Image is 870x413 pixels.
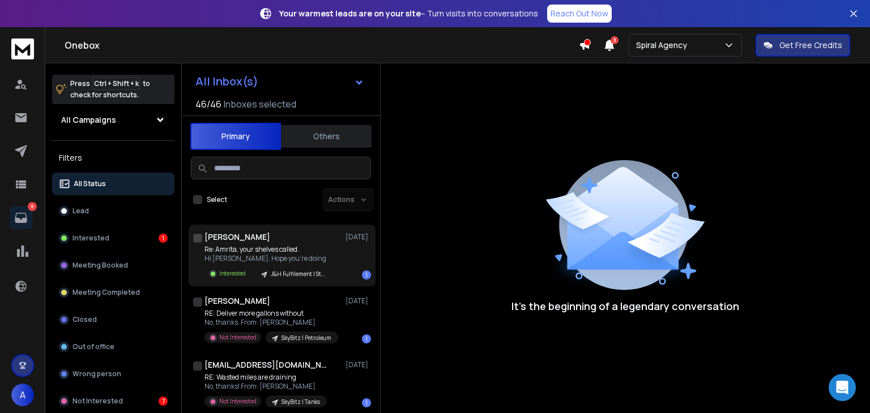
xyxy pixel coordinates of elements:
[11,384,34,406] button: A
[190,123,281,150] button: Primary
[551,8,608,19] p: Reach Out Now
[219,397,257,406] p: Not Interested
[70,78,150,101] p: Press to check for shortcuts.
[72,342,114,351] p: Out of office
[829,374,856,401] div: Open Intercom Messenger
[72,234,109,243] p: Interested
[636,40,692,51] p: Spiral Agency
[28,202,37,211] p: 8
[204,373,327,382] p: RE: Wasted miles are draining
[11,38,34,59] img: logo
[547,5,612,23] a: Reach Out Now
[779,40,842,51] p: Get Free Credits
[10,206,32,229] a: 8
[362,334,371,343] div: 1
[756,34,850,57] button: Get Free Credits
[52,227,174,249] button: Interested1
[204,359,329,371] h1: [EMAIL_ADDRESS][DOMAIN_NAME]
[159,397,168,406] div: 7
[52,281,174,304] button: Meeting Completed
[204,382,327,391] p: No, thanks! From: [PERSON_NAME]
[346,233,371,242] p: [DATE]
[52,150,174,166] h3: Filters
[52,254,174,277] button: Meeting Booked
[72,206,89,216] p: Lead
[52,363,174,385] button: Wrong person
[52,335,174,358] button: Out of office
[72,369,121,378] p: Wrong person
[362,398,371,407] div: 1
[195,97,221,111] span: 46 / 46
[611,36,619,44] span: 3
[65,38,579,52] h1: Onebox
[279,8,538,19] p: – Turn visits into conversations
[204,245,332,254] p: Re: Amrita, your shelves called.
[52,200,174,222] button: Lead
[281,124,372,149] button: Others
[72,397,123,406] p: Not Interested
[346,296,371,306] p: [DATE]
[204,254,332,263] p: Hi [PERSON_NAME], Hope you’re doing
[52,173,174,195] button: All Status
[92,77,140,90] span: Ctrl + Shift + k
[186,70,373,93] button: All Inbox(s)
[207,195,227,204] label: Select
[362,270,371,279] div: 1
[282,334,331,342] p: SkyBitz | Petroleum
[195,76,258,87] h1: All Inbox(s)
[52,109,174,131] button: All Campaigns
[204,231,270,243] h1: [PERSON_NAME]
[204,318,338,327] p: No, thanks. From: [PERSON_NAME]
[511,298,739,314] p: It’s the beginning of a legendary conversation
[219,333,257,342] p: Not Interested
[282,398,320,406] p: SkyBitz | Tanks
[52,308,174,331] button: Closed
[346,360,371,369] p: [DATE]
[271,270,325,278] p: J&H Fulfilement | Storage
[72,315,97,324] p: Closed
[61,114,116,126] h1: All Campaigns
[279,8,421,19] strong: Your warmest leads are on your site
[72,288,140,297] p: Meeting Completed
[204,309,338,318] p: RE: Deliver more gallons without
[219,269,246,278] p: Interested
[74,179,106,188] p: All Status
[52,390,174,412] button: Not Interested7
[204,295,270,307] h1: [PERSON_NAME]
[72,261,128,270] p: Meeting Booked
[159,234,168,243] div: 1
[224,97,296,111] h3: Inboxes selected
